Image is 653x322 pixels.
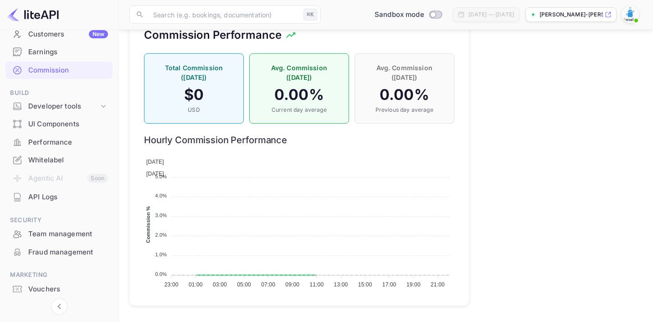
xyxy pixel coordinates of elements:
img: Horvath Attila Gabor [623,7,638,22]
tspan: 09:00 [285,282,299,288]
div: Performance [28,137,108,148]
a: Vouchers [5,280,113,297]
div: Team management [5,225,113,243]
h4: 0.00 % [364,86,445,104]
div: New [89,30,108,38]
tspan: 07:00 [261,282,275,288]
tspan: 2.0% [155,232,167,238]
tspan: 5.0% [155,174,167,179]
p: USD [154,106,234,114]
div: Fraud management [28,247,108,258]
tspan: 1.0% [155,252,167,257]
p: Current day average [259,106,339,114]
div: Earnings [28,47,108,57]
p: Previous day average [364,106,445,114]
a: UI Components [5,115,113,132]
tspan: 13:00 [334,282,348,288]
div: API Logs [5,188,113,206]
h5: Commission Performance [144,28,282,42]
p: Avg. Commission ([DATE]) [259,63,339,82]
div: UI Components [5,115,113,133]
tspan: 05:00 [237,282,251,288]
tspan: 4.0% [155,193,167,199]
div: Developer tools [28,101,99,112]
tspan: 15:00 [358,282,372,288]
tspan: 01:00 [189,282,203,288]
a: API Logs [5,188,113,205]
div: Earnings [5,43,113,61]
div: Commission [5,62,113,79]
a: Whitelabel [5,151,113,168]
img: LiteAPI logo [7,7,59,22]
span: [DATE] [146,159,164,165]
span: [DATE] [146,171,164,177]
tspan: 19:00 [406,282,421,288]
input: Search (e.g. bookings, documentation) [148,5,300,24]
div: Whitelabel [28,155,108,166]
div: [DATE] — [DATE] [468,10,514,19]
tspan: 21:00 [431,282,445,288]
div: Fraud management [5,244,113,261]
div: Commission [28,65,108,76]
p: Total Commission ([DATE]) [154,63,234,82]
a: Performance [5,134,113,151]
div: Vouchers [5,280,113,298]
div: CustomersNew [5,26,113,43]
h4: $ 0 [154,86,234,104]
div: ⌘K [303,9,317,21]
div: Team management [28,229,108,239]
tspan: 11:00 [309,282,324,288]
tspan: 0.0% [155,271,167,277]
a: Fraud management [5,244,113,260]
div: UI Components [28,119,108,130]
tspan: 23:00 [165,282,179,288]
a: Earnings [5,43,113,60]
div: API Logs [28,192,108,203]
tspan: 17:00 [382,282,396,288]
div: Developer tools [5,99,113,114]
p: [PERSON_NAME]-[PERSON_NAME]-b... [540,10,603,19]
a: Team management [5,225,113,242]
h6: Hourly Commission Performance [144,135,454,145]
span: Marketing [5,270,113,280]
span: Security [5,215,113,225]
span: Sandbox mode [375,10,424,20]
div: Performance [5,134,113,151]
p: Avg. Commission ([DATE]) [364,63,445,82]
tspan: 03:00 [213,282,227,288]
div: Vouchers [28,284,108,295]
tspan: 3.0% [155,213,167,218]
div: Whitelabel [5,151,113,169]
div: Switch to Production mode [371,10,445,20]
a: Commission [5,62,113,78]
span: Build [5,88,113,98]
text: Commission % [145,206,151,243]
a: CustomersNew [5,26,113,42]
h4: 0.00 % [259,86,339,104]
button: Collapse navigation [51,298,67,315]
div: Customers [28,29,108,40]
